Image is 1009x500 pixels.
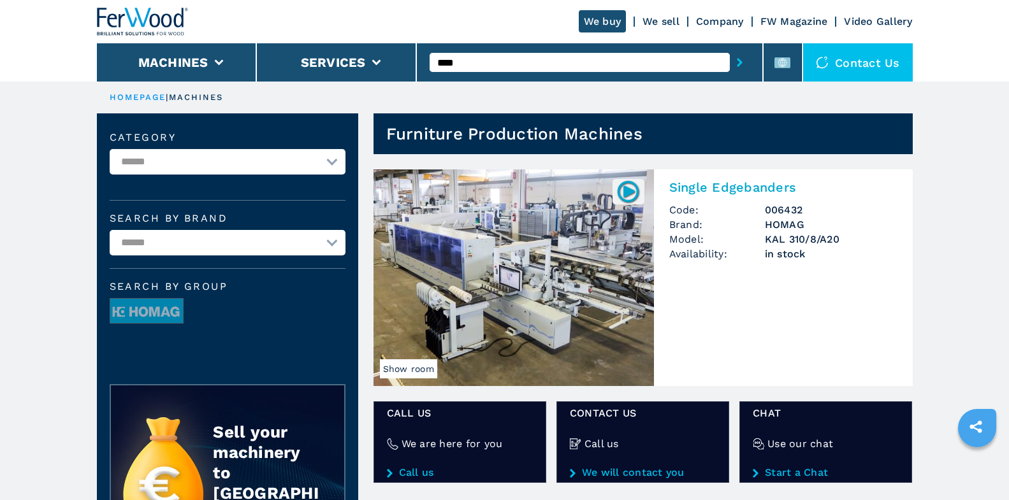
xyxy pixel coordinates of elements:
img: image [110,299,183,324]
span: Search by group [110,282,345,292]
a: Single Edgebanders HOMAG KAL 310/8/A20Show room006432Single EdgebandersCode:006432Brand:HOMAGMode... [374,169,913,386]
a: Start a Chat [753,467,899,478]
span: Chat [753,406,899,420]
img: Ferwood [97,8,189,36]
span: Brand: [669,217,765,232]
h4: Use our chat [767,436,833,451]
span: Show room [380,359,437,378]
h3: KAL 310/8/A20 [765,232,897,246]
button: submit-button [730,48,750,77]
h4: Call us [584,436,619,451]
label: Search by brand [110,213,345,224]
h4: We are here for you [402,436,503,451]
img: We are here for you [387,438,398,450]
span: CONTACT US [570,406,716,420]
label: Category [110,132,345,143]
span: in stock [765,246,897,261]
span: Model: [669,232,765,246]
h1: Furniture Production Machines [386,124,642,144]
span: Call us [387,406,533,420]
span: Code: [669,203,765,217]
a: We will contact you [570,467,716,478]
img: Contact us [816,56,829,69]
a: We buy [579,10,627,32]
a: We sell [642,15,679,27]
h3: 006432 [765,203,897,217]
a: sharethis [960,411,992,443]
span: | [166,92,168,102]
h3: HOMAG [765,217,897,232]
img: Use our chat [753,438,764,450]
img: Single Edgebanders HOMAG KAL 310/8/A20 [374,169,654,386]
a: HOMEPAGE [110,92,166,102]
a: Company [696,15,744,27]
p: machines [169,92,224,103]
h2: Single Edgebanders [669,180,897,195]
div: Contact us [803,43,913,82]
a: Call us [387,467,533,478]
img: Call us [570,438,581,450]
a: FW Magazine [760,15,828,27]
img: 006432 [616,179,641,204]
a: Video Gallery [844,15,912,27]
button: Machines [138,55,208,70]
button: Services [301,55,366,70]
span: Availability: [669,246,765,261]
